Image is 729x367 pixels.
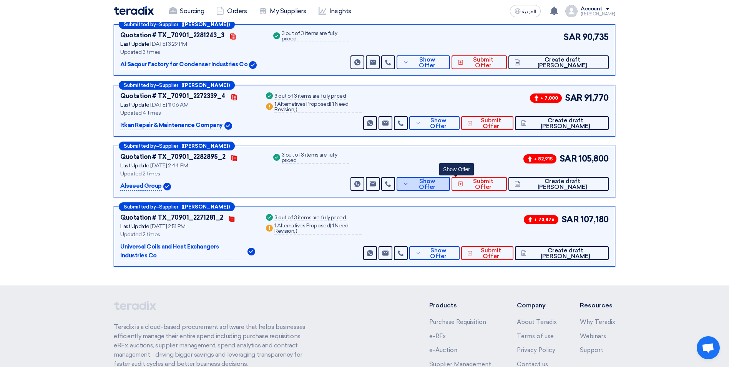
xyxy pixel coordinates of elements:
span: Submitted by [124,22,156,27]
span: Submit Offer [475,118,507,129]
div: Updated 4 times [120,109,255,117]
span: Show Offer [423,248,453,259]
span: Submit Offer [475,248,507,259]
a: Webinars [580,333,606,340]
button: العربية [510,5,541,17]
span: Create draft [PERSON_NAME] [522,178,603,190]
span: Create draft [PERSON_NAME] [528,248,603,259]
div: Updated 2 times [120,230,255,239]
p: Alsaeed Group [120,182,162,191]
b: ([PERSON_NAME]) [181,204,230,209]
span: [DATE] 2:44 PM [150,162,188,169]
span: Submit Offer [465,57,501,68]
a: About Teradix [517,319,557,325]
span: Supplier [159,22,178,27]
span: [DATE] 3:29 PM [150,41,187,47]
span: 105,800 [578,152,609,165]
span: Create draft [PERSON_NAME] [522,57,603,68]
div: Account [581,6,603,12]
a: Purchase Requisition [429,319,486,325]
span: SAR [563,31,581,43]
span: 90,735 [583,31,609,43]
a: Sourcing [163,3,210,20]
a: Insights [312,3,357,20]
div: Show Offer [439,163,474,175]
div: – [119,142,235,150]
span: Show Offer [411,57,444,68]
span: [DATE] 11:06 AM [150,102,188,108]
button: Show Offer [409,246,460,260]
span: SAR [560,152,577,165]
button: Show Offer [397,177,450,191]
span: [DATE] 2:51 PM [150,223,185,230]
b: ([PERSON_NAME]) [181,22,230,27]
button: Submit Offer [461,246,513,260]
a: e-RFx [429,333,446,340]
img: Verified Account [249,61,257,69]
span: ) [296,106,297,113]
li: Resources [580,301,615,310]
img: Verified Account [224,122,232,130]
div: 1 Alternatives Proposed [274,223,361,235]
span: Last Update [120,162,149,169]
span: Submitted by [124,83,156,88]
span: ( [330,222,331,229]
div: [PERSON_NAME] [581,12,615,16]
button: Submit Offer [461,116,513,130]
a: e-Auction [429,347,457,354]
p: Universal Coils and Heat Exchangers Industries Co [120,242,246,260]
span: SAR [565,92,583,104]
a: Why Teradix [580,319,615,325]
button: Show Offer [397,55,450,69]
li: Products [429,301,494,310]
div: 1 Alternatives Proposed [274,102,361,113]
span: SAR [561,213,579,226]
span: Supplier [159,204,178,209]
span: Submitted by [124,204,156,209]
span: + 82,915 [523,154,556,163]
span: + 73,876 [524,215,558,224]
a: Terms of use [517,333,554,340]
div: Quotation # TX_70901_2282895_2 [120,152,226,162]
div: 3 out of 3 items are fully priced [274,215,346,221]
button: Show Offer [409,116,460,130]
span: Last Update [120,41,149,47]
button: Create draft [PERSON_NAME] [508,55,609,69]
span: Show Offer [423,118,453,129]
button: Create draft [PERSON_NAME] [515,116,609,130]
div: Updated 2 times [120,170,262,178]
span: Last Update [120,102,149,108]
img: Teradix logo [114,6,154,15]
button: Submit Offer [452,177,507,191]
span: + 7,000 [530,93,562,103]
div: – [119,202,235,211]
button: Create draft [PERSON_NAME] [515,246,609,260]
p: Itkan Repair & Maintenance Company [120,121,223,130]
span: Supplier [159,83,178,88]
div: Quotation # TX_70901_2271281_2 [120,213,223,222]
b: ([PERSON_NAME]) [181,143,230,148]
span: Submit Offer [465,178,501,190]
p: Al Saqour Factory for Condenser Industries Co [120,60,247,69]
a: Privacy Policy [517,347,555,354]
div: – [119,20,235,29]
a: Open chat [697,336,720,359]
img: Verified Account [247,248,255,255]
div: 3 out of 3 items are fully priced [282,152,349,164]
button: Create draft [PERSON_NAME] [508,177,609,191]
div: 3 out of 3 items are fully priced [274,93,346,100]
a: My Suppliers [253,3,312,20]
span: Supplier [159,143,178,148]
button: Submit Offer [452,55,507,69]
span: Submitted by [124,143,156,148]
span: العربية [522,9,536,14]
span: Last Update [120,223,149,230]
span: 1 Need Revision, [274,222,348,234]
img: Verified Account [163,183,171,190]
div: – [119,81,235,90]
span: Create draft [PERSON_NAME] [528,118,603,129]
a: Support [580,347,603,354]
span: ( [330,101,331,107]
span: 1 Need Revision, [274,101,348,113]
a: Orders [210,3,253,20]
